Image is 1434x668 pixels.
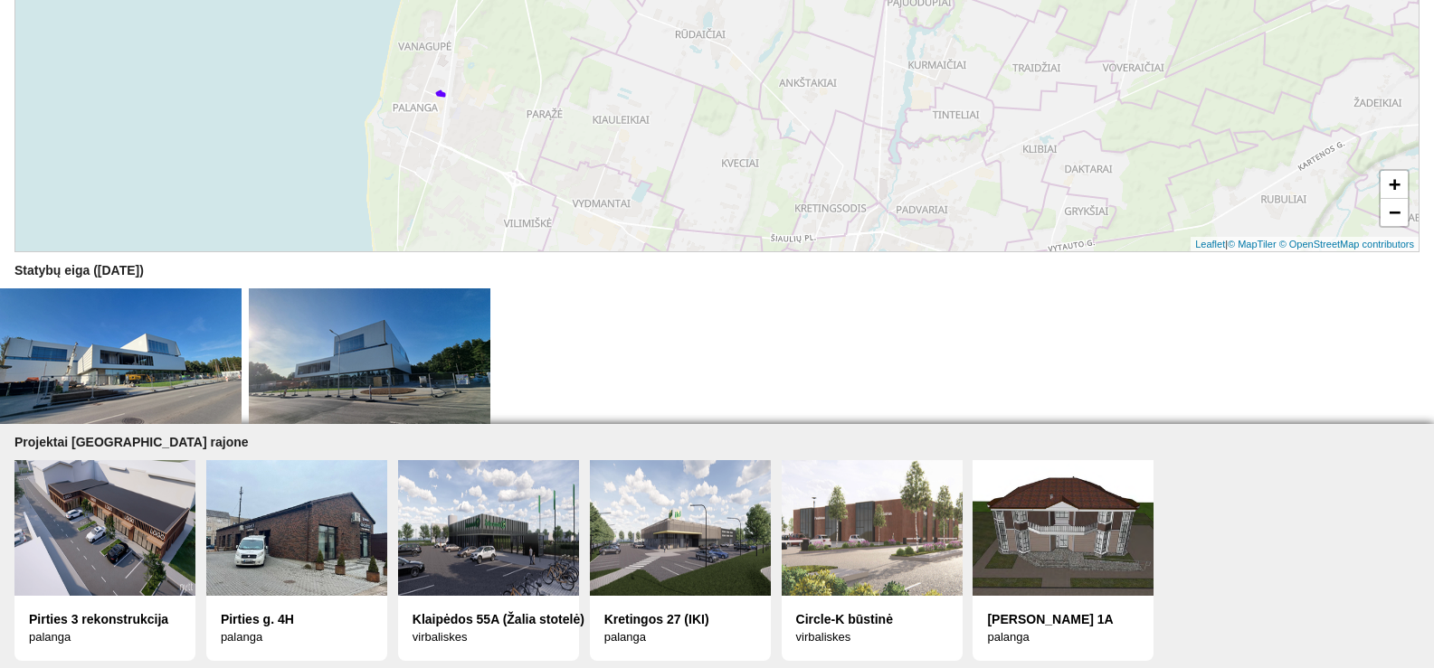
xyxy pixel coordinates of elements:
div: Klaipėdos 55A (Žalia stotelė) [413,610,565,628]
a: Kretingos 27 (IKI) palanga [590,629,782,644]
img: AxAEFTYeu7.jpg [206,460,387,596]
div: virbaliskes [413,628,565,646]
a: Pirties 3 rekonstrukcija palanga [14,629,206,644]
a: [PERSON_NAME] 1A palanga [973,629,1161,644]
div: Kretingos 27 (IKI) [604,610,756,628]
img: TjekSWbwCU.png [973,460,1154,596]
img: f7WPymp5xH.png [782,460,963,596]
div: | [1191,237,1419,252]
a: Zoom out [1381,199,1408,226]
img: nNd6ZqzlOZ.png [14,460,195,596]
div: palanga [221,628,373,646]
div: Circle-K būstinė [796,610,948,628]
img: MciswwOslu.PNG [398,460,579,596]
div: palanga [604,628,756,646]
img: GiL3gBs2AC.PNG [590,460,771,596]
a: Zoom in [1381,171,1408,199]
div: palanga [29,628,181,646]
a: Pirties g. 4H palanga [206,629,398,644]
div: Pirties g. 4H [221,610,373,628]
a: © MapTiler [1228,239,1277,249]
a: Circle-K būstinė virbaliskes [782,629,973,644]
a: Leaflet [1195,239,1225,249]
div: virbaliskes [796,628,948,646]
img: 7JBRmisGfw.jpg [249,288,490,424]
div: [PERSON_NAME] 1A [987,610,1139,628]
a: Klaipėdos 55A (Žalia stotelė) virbaliskes [398,629,590,644]
div: palanga [987,628,1139,646]
a: © OpenStreetMap contributors [1279,239,1414,249]
div: Pirties 3 rekonstrukcija [29,610,181,628]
